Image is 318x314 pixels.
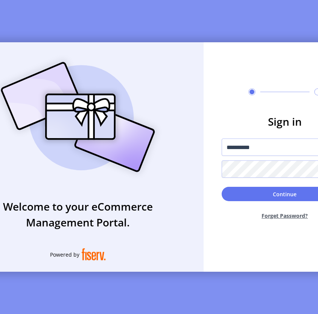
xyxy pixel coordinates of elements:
[50,251,79,259] span: Powered by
